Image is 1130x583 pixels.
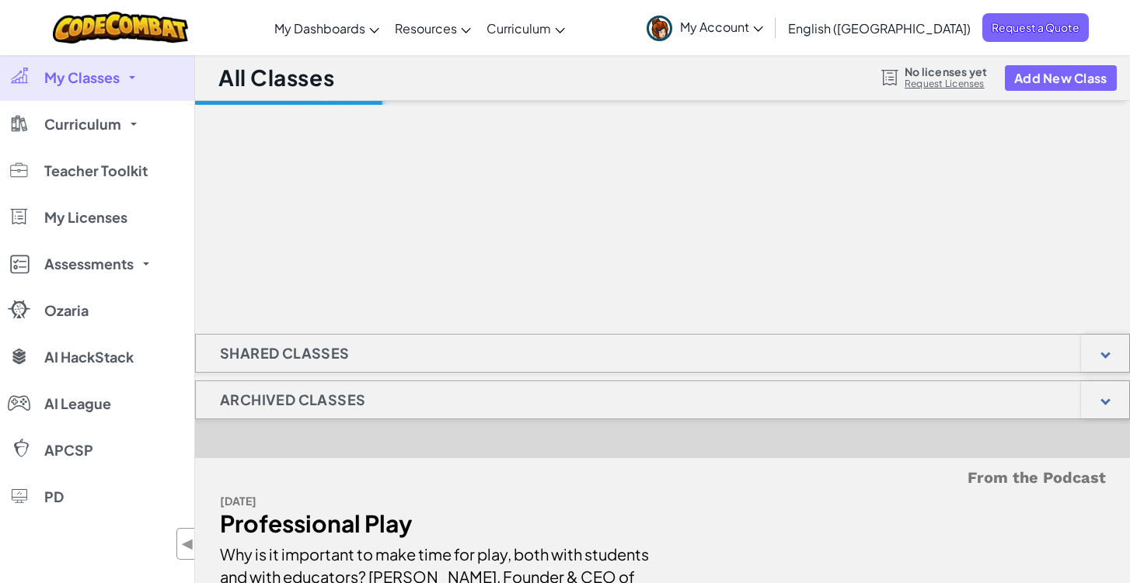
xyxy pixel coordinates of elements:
img: CodeCombat logo [53,12,189,43]
span: Assessments [44,257,134,271]
button: Add New Class [1005,65,1117,91]
div: Professional Play [220,512,651,535]
span: Resources [395,20,457,36]
h5: From the Podcast [220,466,1106,490]
span: My Licenses [44,210,127,224]
span: My Dashboards [274,20,365,36]
span: AI League [44,397,111,411]
a: My Account [639,3,771,52]
a: Curriculum [479,7,573,49]
h1: Archived Classes [196,380,389,419]
span: Teacher Toolkit [44,164,148,178]
span: Ozaria [44,304,89,318]
div: [DATE] [220,490,651,512]
a: English ([GEOGRAPHIC_DATA]) [780,7,978,49]
img: avatar [647,16,672,41]
span: Curriculum [44,117,121,131]
h1: Shared Classes [196,334,374,373]
a: Resources [387,7,479,49]
span: No licenses yet [905,65,987,78]
span: My Classes [44,71,120,85]
span: English ([GEOGRAPHIC_DATA]) [788,20,971,36]
a: My Dashboards [267,7,387,49]
h1: All Classes [218,63,334,92]
span: Curriculum [487,20,551,36]
a: Request a Quote [982,13,1089,42]
a: Request Licenses [905,78,987,90]
span: My Account [680,19,763,35]
span: ◀ [181,533,194,555]
span: AI HackStack [44,350,134,364]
